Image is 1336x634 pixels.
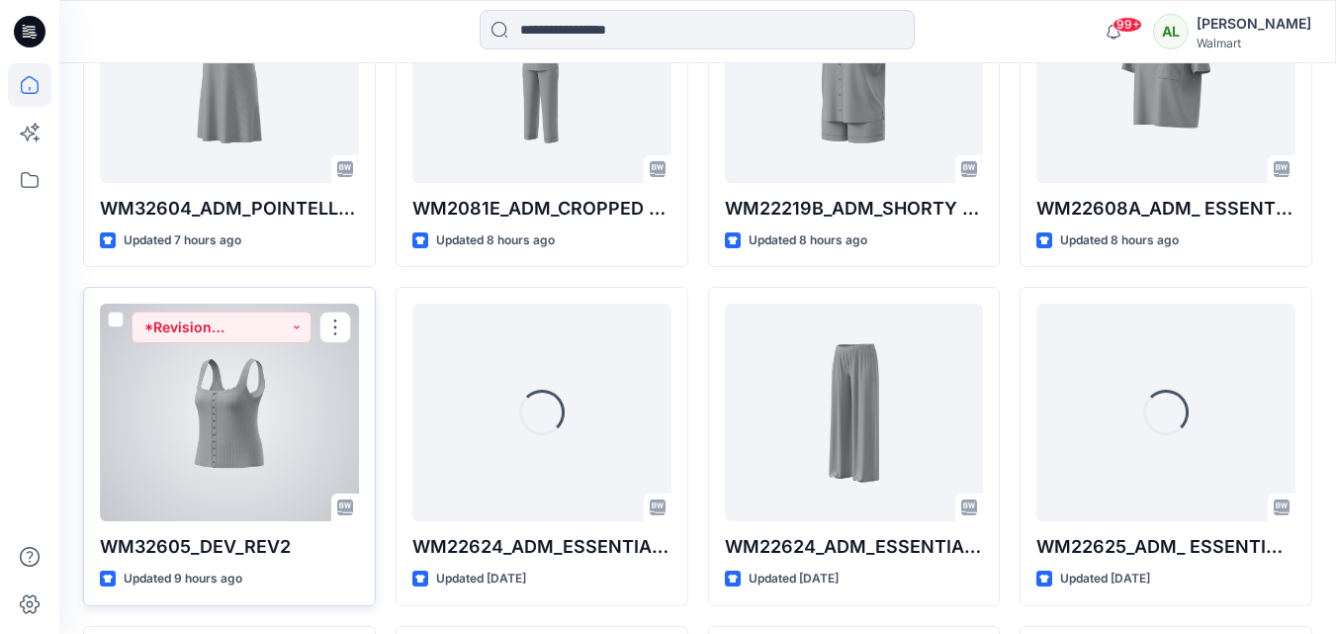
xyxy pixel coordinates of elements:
div: Walmart [1197,36,1311,50]
p: WM22219B_ADM_SHORTY NOTCH SET [725,195,984,223]
p: WM22608A_ADM_ ESSENTIALS TEE [1036,195,1295,223]
p: WM22624_ADM_ESSENTIALS LONG PANT_COLORWAY [412,533,671,561]
p: WM22625_ADM_ ESSENTIALS SHORT_COLORWAY [1036,533,1295,561]
span: 99+ [1113,17,1142,33]
div: [PERSON_NAME] [1197,12,1311,36]
p: WM32605_DEV_REV2 [100,533,359,561]
p: Updated 9 hours ago [124,569,242,589]
p: Updated [DATE] [749,569,839,589]
p: Updated 7 hours ago [124,230,241,251]
p: WM32604_ADM_POINTELLE SHORT CHEMISE [100,195,359,223]
p: Updated [DATE] [1060,569,1150,589]
p: Updated [DATE] [436,569,526,589]
div: AL [1153,14,1189,49]
p: WM2081E_ADM_CROPPED NOTCH PJ SET WITH STRAIGHT HEM TOP [412,195,671,223]
p: Updated 8 hours ago [749,230,867,251]
a: WM32605_DEV_REV2 [100,304,359,521]
a: WM22624_ADM_ESSENTIALS LONG PANT [725,304,984,521]
p: WM22624_ADM_ESSENTIALS LONG PANT [725,533,984,561]
p: Updated 8 hours ago [1060,230,1179,251]
p: Updated 8 hours ago [436,230,555,251]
